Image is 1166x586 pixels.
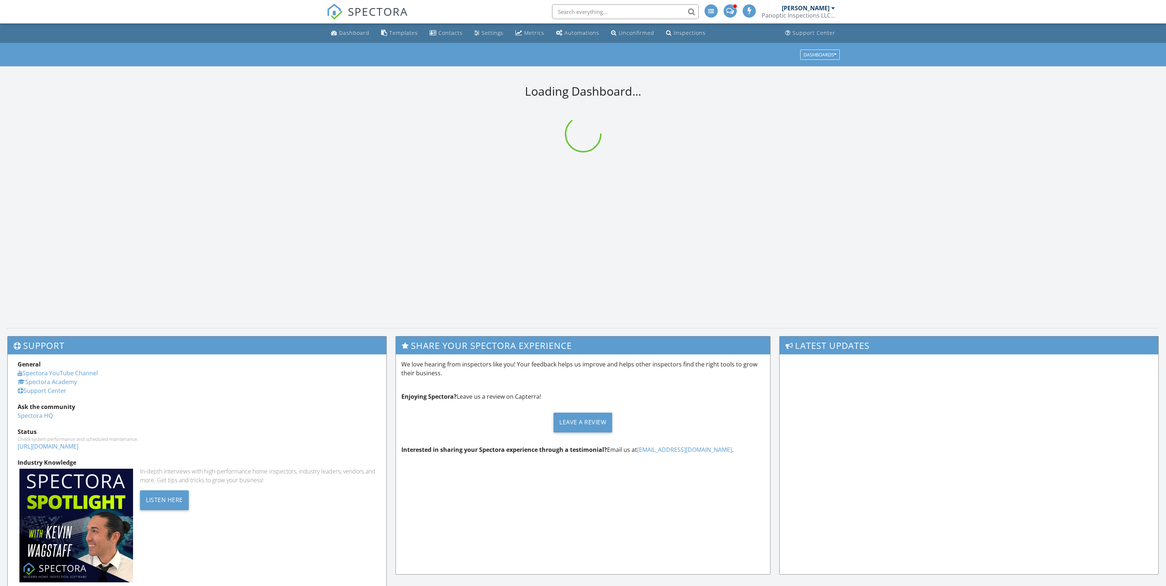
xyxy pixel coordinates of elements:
[140,490,189,510] div: Listen Here
[471,26,507,40] a: Settings
[553,26,602,40] a: Automations (Advanced)
[803,52,836,57] div: Dashboards
[792,29,835,36] div: Support Center
[401,392,765,401] p: Leave us a review on Capterra!
[782,26,838,40] a: Support Center
[18,412,53,420] a: Spectora HQ
[401,392,457,401] strong: Enjoying Spectora?
[608,26,657,40] a: Unconfirmed
[328,26,372,40] a: Dashboard
[401,360,765,377] p: We love hearing from inspectors like you! Your feedback helps us improve and helps other inspecto...
[762,12,835,19] div: Panoptic Inspections LLC - Residential and Commercial
[780,336,1158,354] h3: Latest Updates
[378,26,421,40] a: Templates
[18,387,66,395] a: Support Center
[674,29,706,36] div: Inspections
[637,446,732,454] a: [EMAIL_ADDRESS][DOMAIN_NAME]
[19,469,133,582] img: Spectoraspolightmain
[327,10,408,25] a: SPECTORA
[389,29,418,36] div: Templates
[619,29,654,36] div: Unconfirmed
[800,49,840,60] button: Dashboards
[18,427,376,436] div: Status
[396,336,770,354] h3: Share Your Spectora Experience
[553,413,612,432] div: Leave a Review
[140,467,376,484] div: In-depth interviews with high-performance home inspectors, industry leaders, vendors and more. Ge...
[18,378,77,386] a: Spectora Academy
[438,29,463,36] div: Contacts
[552,4,699,19] input: Search everything...
[18,458,376,467] div: Industry Knowledge
[401,445,765,454] p: Email us at .
[524,29,544,36] div: Metrics
[18,436,376,442] div: Check system performance and scheduled maintenance.
[8,336,386,354] h3: Support
[482,29,504,36] div: Settings
[348,4,408,19] span: SPECTORA
[18,442,78,450] a: [URL][DOMAIN_NAME]
[18,402,376,411] div: Ask the community
[401,407,765,438] a: Leave a Review
[140,495,189,504] a: Listen Here
[427,26,466,40] a: Contacts
[18,369,98,377] a: Spectora YouTube Channel
[663,26,709,40] a: Inspections
[18,360,41,368] strong: General
[327,4,343,20] img: The Best Home Inspection Software - Spectora
[512,26,547,40] a: Metrics
[339,29,369,36] div: Dashboard
[782,4,830,12] div: [PERSON_NAME]
[401,446,607,454] strong: Interested in sharing your Spectora experience through a testimonial?
[564,29,599,36] div: Automations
